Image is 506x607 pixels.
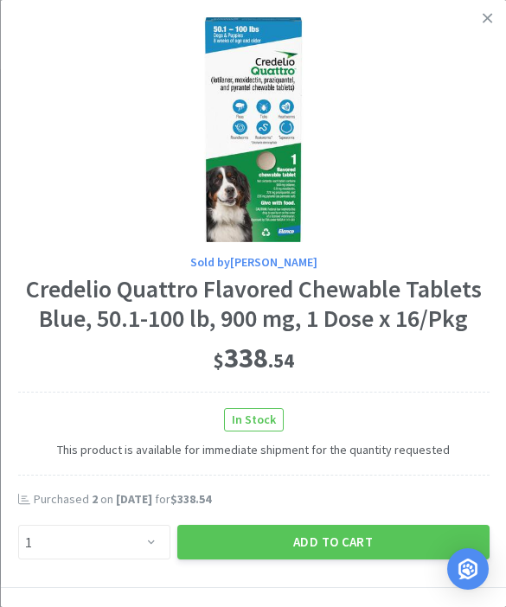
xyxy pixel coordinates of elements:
button: Add to Cart [176,525,489,559]
span: $338.54 [170,491,210,507]
div: Credelio Quattro Flavored Chewable Tablets Blue, 50.1-100 lb, 900 mg, 1 Dose x 16/Pkg [17,275,489,333]
span: In Stock [224,409,282,431]
span: This product is available for immediate shipment for the quantity requested [17,431,489,459]
span: $ [213,348,223,373]
span: . 54 [267,348,293,373]
span: 2 [91,491,97,507]
div: Sold by [PERSON_NAME] [17,252,489,272]
span: [DATE] [115,491,151,507]
span: 338 [213,341,293,375]
div: Purchased on for [33,491,489,508]
img: c9d4444713be425782ca9ac2eae70a09_777234.jpeg [141,17,366,242]
div: Open Intercom Messenger [447,548,489,590]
